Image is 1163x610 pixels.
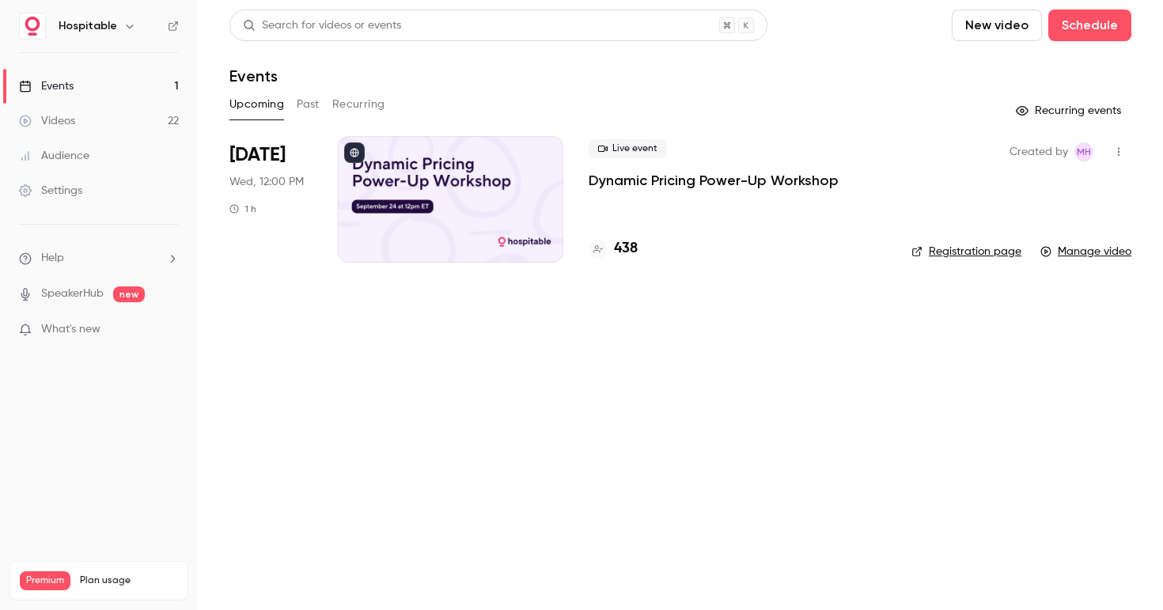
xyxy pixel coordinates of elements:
h1: Events [229,66,278,85]
div: Sep 24 Wed, 12:00 PM (America/Toronto) [229,136,313,263]
a: Manage video [1040,244,1131,260]
img: Hospitable [20,13,45,39]
div: Events [19,78,74,94]
div: Audience [19,148,89,164]
span: Help [41,250,64,267]
button: Recurring [332,92,385,117]
a: SpeakerHub [41,286,104,302]
div: Search for videos or events [243,17,401,34]
a: Dynamic Pricing Power-Up Workshop [589,171,839,190]
div: Videos [19,113,75,129]
h4: 438 [614,238,638,260]
span: Wed, 12:00 PM [229,174,304,190]
a: 438 [589,238,638,260]
span: Plan usage [80,574,178,587]
span: Premium [20,571,70,590]
div: Settings [19,183,82,199]
span: Live event [589,139,667,158]
span: What's new [41,321,100,338]
button: Schedule [1048,9,1131,41]
button: Past [297,92,320,117]
h6: Hospitable [59,18,117,34]
span: MH [1077,142,1091,161]
a: Registration page [911,244,1021,260]
button: Upcoming [229,92,284,117]
li: help-dropdown-opener [19,250,179,267]
span: [DATE] [229,142,286,168]
span: Created by [1010,142,1068,161]
button: New video [952,9,1042,41]
div: 1 h [229,203,256,215]
iframe: Noticeable Trigger [160,323,179,337]
span: Marketing Hospitable [1074,142,1093,161]
span: new [113,286,145,302]
button: Recurring events [1009,98,1131,123]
